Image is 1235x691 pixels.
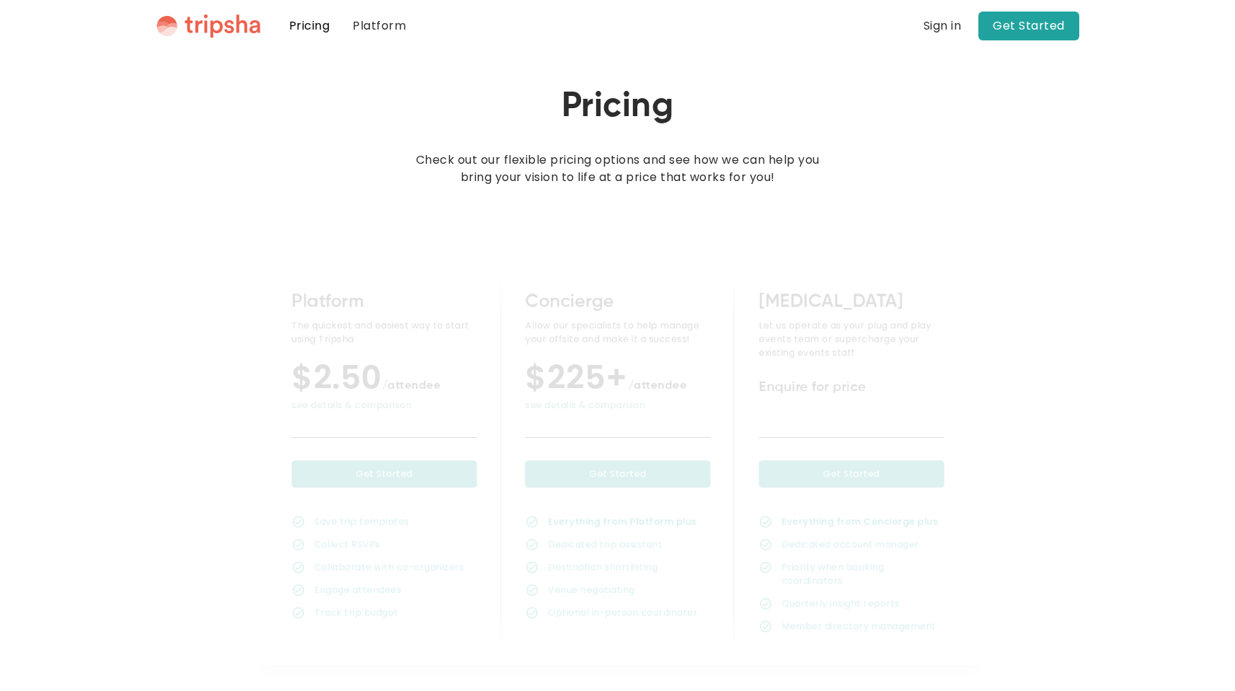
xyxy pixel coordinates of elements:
[548,514,696,527] strong: Everything from Platform plus
[548,605,697,619] div: Optional in-person coordinator
[525,398,710,412] div: see details & comparison
[525,318,710,345] div: Allow our specialists to help manage your offsite and make it a success!
[562,87,674,128] h1: Pricing
[291,377,477,411] a: $2.50/attendeesee details & comparison
[548,560,658,573] div: Destination shortlisting
[314,560,464,573] div: Collaborate with co-organizers
[758,318,944,359] div: Let us operate as your plug and play events team or supercharge your existing events staff.
[314,583,402,597] div: Engage attendees
[758,377,944,396] div: Enquire for price
[291,398,477,412] div: see details & comparison
[548,583,634,597] div: Venue negotiating
[156,14,260,38] a: home
[291,318,477,345] div: The quickest and easiest way to start using Tripsha
[924,20,962,32] div: Sign in
[782,619,936,633] div: Member directory management
[781,560,944,587] div: Priority when booking coordinators
[314,605,398,619] div: Track trip budget
[978,12,1079,40] a: Get Started
[291,460,477,488] a: Get Started
[291,290,477,314] h2: Platform
[525,377,710,393] div: $225+
[381,379,441,391] span: /attendee
[525,290,710,314] h2: Concierge
[314,514,409,528] div: Save trip templates
[525,377,710,411] a: $225+/attendeesee details & comparison
[627,379,686,391] span: /attendee
[782,597,900,610] div: Quarterly insight reports
[410,151,825,186] p: Check out our flexible pricing options and see how we can help you bring your vision to life at a...
[156,14,260,38] img: Tripsha Logo
[548,537,662,551] div: Dedicated trip assistant
[291,377,477,393] div: $2.50
[525,460,710,488] a: Get Started
[924,17,962,35] a: Sign in
[758,460,944,488] a: Get Started
[782,537,918,551] div: Dedicated account manager
[758,290,944,314] h2: [MEDICAL_DATA]
[782,514,938,527] strong: Everything from Concierge plus
[314,537,380,551] div: Collect RSVPs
